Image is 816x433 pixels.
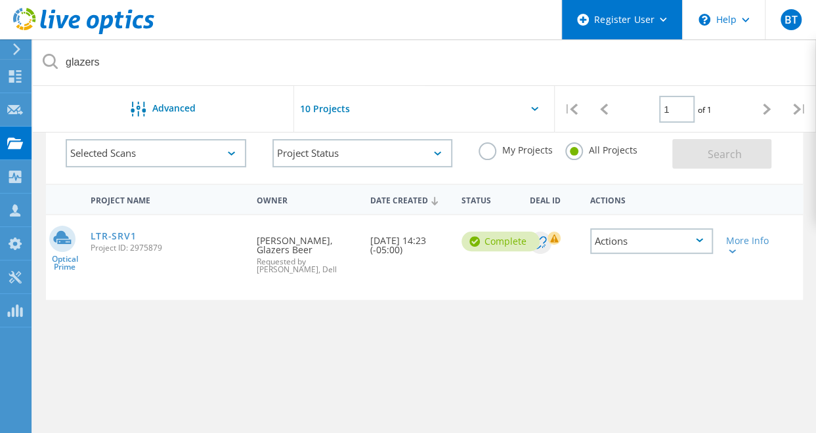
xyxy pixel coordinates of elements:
a: Live Optics Dashboard [13,28,154,37]
div: Owner [250,187,364,211]
div: Project Status [272,139,453,167]
span: Project ID: 2975879 [91,244,244,252]
div: | [783,86,816,133]
div: Date Created [364,187,454,212]
div: [DATE] 14:23 (-05:00) [364,215,454,268]
div: Project Name [84,187,251,211]
div: Actions [584,187,720,211]
button: Search [672,139,771,169]
span: Optical Prime [46,255,84,271]
div: | [555,86,588,133]
div: Status [455,187,523,211]
div: Selected Scans [66,139,246,167]
a: LTR-SRV1 [91,232,137,241]
svg: \n [698,14,710,26]
div: Complete [462,232,540,251]
div: Actions [590,228,714,254]
span: Search [708,147,742,161]
div: More Info [726,236,773,255]
div: Deal Id [523,187,583,211]
label: All Projects [565,142,637,155]
label: My Projects [479,142,552,155]
span: of 1 [698,104,712,115]
span: Advanced [152,104,196,113]
div: [PERSON_NAME], Glazers Beer [250,215,364,287]
span: BT [784,14,797,25]
span: Requested by [PERSON_NAME], Dell [257,258,357,274]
